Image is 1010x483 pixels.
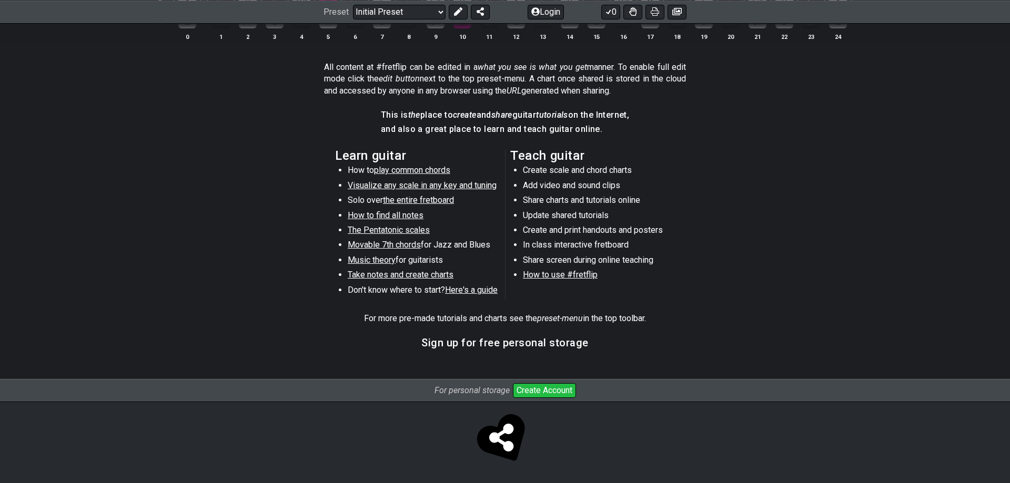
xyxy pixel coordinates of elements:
[381,124,629,135] h4: and also a great place to learn and teach guitar online.
[691,31,718,42] th: 19
[383,195,454,205] span: the entire fretboard
[369,31,396,42] th: 7
[610,31,637,42] th: 16
[583,31,610,42] th: 15
[348,194,498,209] li: Solo over
[435,385,510,395] i: For personal storage
[480,416,530,466] span: Click to store and share!
[421,337,589,348] h3: Sign up for free personal storage
[348,270,453,280] span: Take notes and create charts
[449,4,468,19] button: Edit Preset
[261,31,288,42] th: 3
[537,313,583,323] em: preset-menu
[353,4,446,19] select: Preset
[528,4,564,19] button: Login
[507,86,521,96] em: URL
[348,165,498,179] li: How to
[478,62,588,72] em: what you see is what you get
[503,31,530,42] th: 12
[324,61,686,97] p: All content at #fretflip can be edited in a manner. To enable full edit mode click the next to th...
[348,180,497,190] span: Visualize any scale in any key and tuning
[348,240,421,250] span: Movable 7th chords
[523,224,673,239] li: Create and print handouts and posters
[348,210,423,220] span: How to find all notes
[491,110,512,120] em: share
[523,254,673,269] li: Share screen during online teaching
[523,165,673,179] li: Create scale and chord charts
[288,31,315,42] th: 4
[825,31,852,42] th: 24
[348,239,498,254] li: for Jazz and Blues
[396,31,422,42] th: 8
[445,285,498,295] span: Here's a guide
[449,31,476,42] th: 10
[664,31,691,42] th: 18
[348,254,498,269] li: for guitarists
[342,31,369,42] th: 6
[408,110,420,120] em: the
[523,239,673,254] li: In class interactive fretboard
[771,31,798,42] th: 22
[348,225,430,235] span: The Pentatonic scales
[523,194,673,209] li: Share charts and tutorials online
[374,165,450,175] span: play common chords
[718,31,744,42] th: 20
[315,31,342,42] th: 5
[471,4,490,19] button: Share Preset
[348,284,498,299] li: Don't know where to start?
[335,150,500,161] h2: Learn guitar
[523,180,673,194] li: Add video and sound clips
[557,31,583,42] th: 14
[530,31,557,42] th: 13
[536,110,568,120] em: tutorials
[510,150,675,161] h2: Teach guitar
[208,31,235,42] th: 1
[668,4,686,19] button: Create image
[601,4,620,19] button: 0
[453,110,476,120] em: create
[235,31,261,42] th: 2
[523,270,598,280] span: How to use #fretflip
[798,31,825,42] th: 23
[364,313,646,324] p: For more pre-made tutorials and charts see the in the top toolbar.
[379,74,419,84] em: edit button
[381,109,629,121] h4: This is place to and guitar on the Internet,
[422,31,449,42] th: 9
[324,7,349,17] span: Preset
[637,31,664,42] th: 17
[744,31,771,42] th: 21
[523,210,673,224] li: Update shared tutorials
[174,31,200,42] th: 0
[623,4,642,19] button: Toggle Dexterity for all fretkits
[348,255,396,265] span: Music theory
[513,383,576,398] button: Create Account
[476,31,503,42] th: 11
[645,4,664,19] button: Print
